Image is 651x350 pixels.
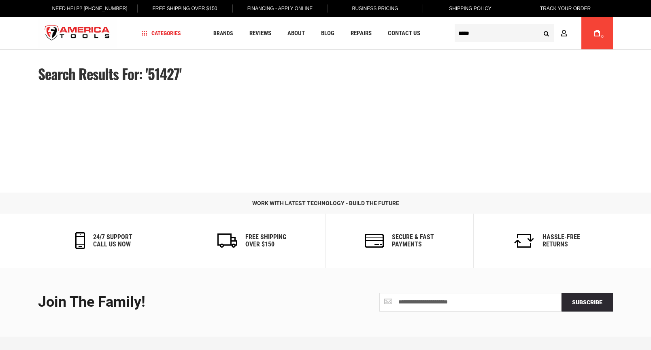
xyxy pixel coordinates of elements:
[246,28,275,39] a: Reviews
[93,233,132,248] h6: 24/7 support call us now
[38,63,181,84] span: Search results for: '51427'
[449,6,491,11] span: Shipping Policy
[562,293,613,312] button: Subscribe
[347,28,375,39] a: Repairs
[249,30,271,36] span: Reviews
[38,18,117,49] a: store logo
[392,233,434,248] h6: secure & fast payments
[572,299,602,305] span: Subscribe
[213,30,233,36] span: Brands
[142,30,181,36] span: Categories
[287,30,305,36] span: About
[210,28,237,39] a: Brands
[38,294,319,310] div: Join the Family!
[384,28,424,39] a: Contact Us
[538,25,554,41] button: Search
[388,30,420,36] span: Contact Us
[284,28,308,39] a: About
[589,17,605,49] a: 0
[38,18,117,49] img: America Tools
[601,34,604,39] span: 0
[542,233,580,248] h6: Hassle-Free Returns
[317,28,338,39] a: Blog
[351,30,372,36] span: Repairs
[321,30,334,36] span: Blog
[245,233,286,248] h6: Free Shipping Over $150
[138,28,185,39] a: Categories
